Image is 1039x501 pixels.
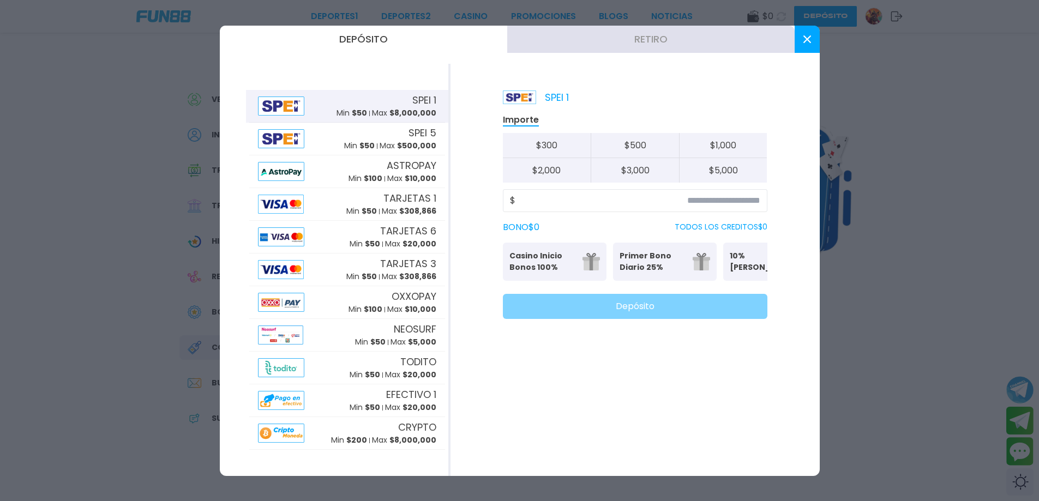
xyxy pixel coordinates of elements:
[403,238,436,249] span: $ 20,000
[503,114,539,126] p: Importe
[246,253,448,286] button: AlipayTARJETAS 3Min $50Max $308,866
[337,107,367,119] p: Min
[359,140,375,151] span: $ 50
[258,260,304,279] img: Alipay
[693,253,710,270] img: gift
[246,155,448,188] button: AlipayASTROPAYMin $100Max $10,000
[349,173,382,184] p: Min
[370,336,386,347] span: $ 50
[399,271,436,282] span: $ 308,866
[405,304,436,315] span: $ 10,000
[503,158,591,183] button: $2,000
[412,93,436,107] span: SPEI 1
[246,352,448,384] button: AlipayTODITOMin $50Max $20,000
[400,354,436,369] span: TODITO
[723,243,827,281] button: 10% [PERSON_NAME]
[409,125,436,140] span: SPEI 5
[258,424,305,443] img: Alipay
[246,319,448,352] button: AlipayNEOSURFMin $50Max $5,000
[380,256,436,271] span: TARJETAS 3
[365,238,380,249] span: $ 50
[380,140,436,152] p: Max
[349,304,382,315] p: Min
[346,434,367,445] span: $ 200
[258,391,305,410] img: Alipay
[382,206,436,217] p: Max
[362,206,377,216] span: $ 50
[510,194,515,207] span: $
[591,133,679,158] button: $500
[372,434,436,446] p: Max
[246,90,448,123] button: AlipaySPEI 1Min $50Max $8,000,000
[507,26,795,53] button: Retiro
[258,195,304,214] img: Alipay
[387,158,436,173] span: ASTROPAY
[503,90,569,105] p: SPEI 1
[258,227,305,246] img: Alipay
[352,107,367,118] span: $ 50
[385,402,436,413] p: Max
[591,158,679,183] button: $3,000
[503,243,606,281] button: Casino Inicio Bonos 100%
[258,325,303,345] img: Alipay
[258,129,305,148] img: Alipay
[386,387,436,402] span: EFECTIVO 1
[503,221,539,234] label: BONO $ 0
[503,90,536,104] img: Platform Logo
[380,224,436,238] span: TARJETAS 6
[372,107,436,119] p: Max
[355,336,386,348] p: Min
[403,402,436,413] span: $ 20,000
[503,294,767,319] button: Depósito
[582,253,600,270] img: gift
[398,420,436,434] span: CRYPTO
[399,206,436,216] span: $ 308,866
[364,304,382,315] span: $ 100
[331,434,367,446] p: Min
[246,123,448,155] button: AlipaySPEI 5Min $50Max $500,000
[246,221,448,253] button: AlipayTARJETAS 6Min $50Max $20,000
[394,322,436,336] span: NEOSURF
[365,402,380,413] span: $ 50
[392,289,436,304] span: OXXOPAY
[246,188,448,221] button: AlipayTARJETAS 1Min $50Max $308,866
[383,191,436,206] span: TARJETAS 1
[385,369,436,381] p: Max
[387,304,436,315] p: Max
[397,140,436,151] span: $ 500,000
[350,402,380,413] p: Min
[679,158,767,183] button: $5,000
[220,26,507,53] button: Depósito
[382,271,436,282] p: Max
[503,133,591,158] button: $300
[387,173,436,184] p: Max
[365,369,380,380] span: $ 50
[679,133,767,158] button: $1,000
[391,336,436,348] p: Max
[613,243,717,281] button: Primer Bono Diario 25%
[405,173,436,184] span: $ 10,000
[346,271,377,282] p: Min
[364,173,382,184] span: $ 100
[246,417,448,450] button: AlipayCRYPTOMin $200Max $8,000,000
[258,358,305,377] img: Alipay
[362,271,377,282] span: $ 50
[509,250,576,273] p: Casino Inicio Bonos 100%
[730,250,796,273] p: 10% [PERSON_NAME]
[675,221,767,233] p: TODOS LOS CREDITOS $ 0
[258,293,305,312] img: Alipay
[346,206,377,217] p: Min
[408,336,436,347] span: $ 5,000
[350,369,380,381] p: Min
[246,384,448,417] button: AlipayEFECTIVO 1Min $50Max $20,000
[258,162,305,181] img: Alipay
[385,238,436,250] p: Max
[403,369,436,380] span: $ 20,000
[350,238,380,250] p: Min
[344,140,375,152] p: Min
[389,434,436,445] span: $ 8,000,000
[620,250,686,273] p: Primer Bono Diario 25%
[246,286,448,319] button: AlipayOXXOPAYMin $100Max $10,000
[258,96,305,116] img: Alipay
[389,107,436,118] span: $ 8,000,000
